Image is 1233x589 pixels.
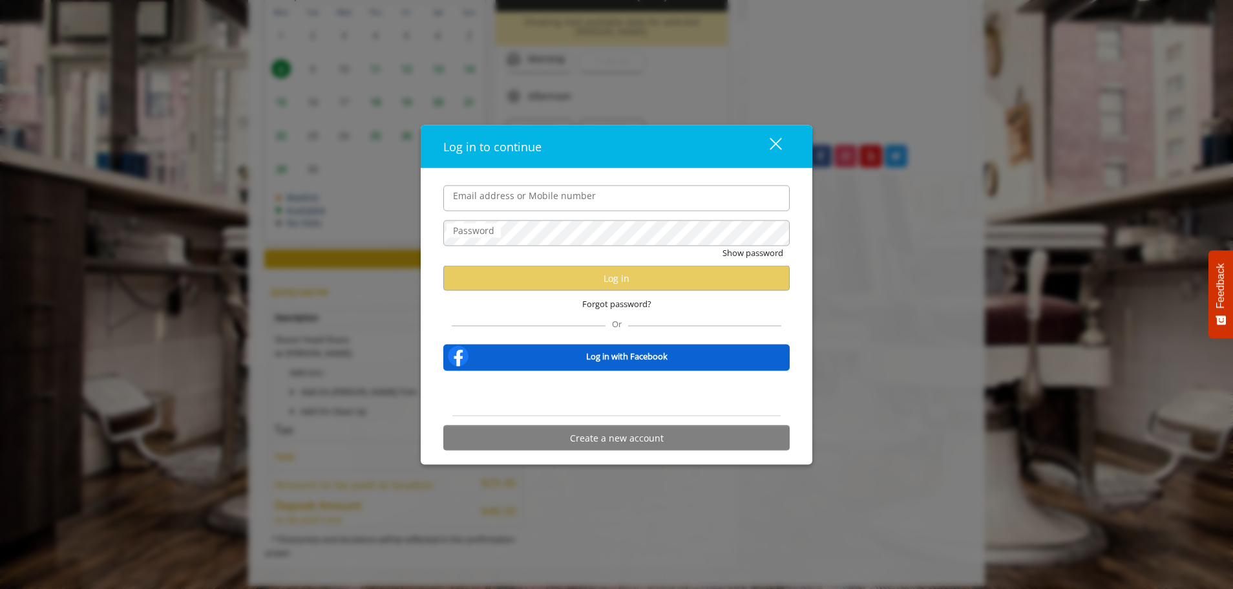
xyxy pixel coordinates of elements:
[443,185,790,211] input: Email address or Mobile number
[445,343,471,369] img: facebook-logo
[722,246,783,259] button: Show password
[606,318,628,330] span: Or
[447,223,501,237] label: Password
[443,266,790,291] button: Log in
[582,297,651,311] span: Forgot password?
[545,380,688,408] iframe: To enrich screen reader interactions, please activate Accessibility in Grammarly extension settings
[1208,250,1233,338] button: Feedback - Show survey
[746,133,790,160] button: close dialog
[443,138,542,154] span: Log in to continue
[755,136,781,156] div: close dialog
[443,220,790,246] input: Password
[443,425,790,451] button: Create a new account
[1215,263,1227,308] span: Feedback
[586,349,668,363] b: Log in with Facebook
[447,188,602,202] label: Email address or Mobile number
